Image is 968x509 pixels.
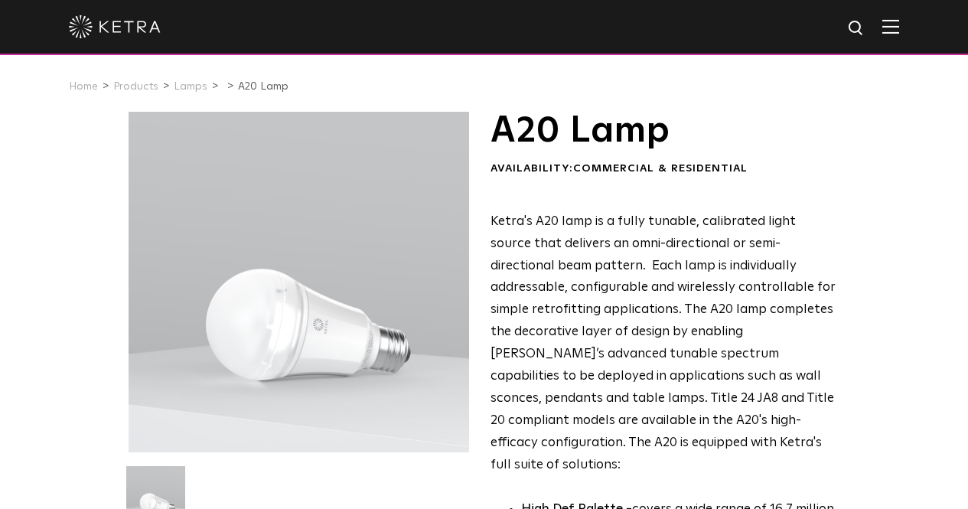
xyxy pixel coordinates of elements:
a: Home [69,81,98,92]
h1: A20 Lamp [491,112,839,150]
span: Ketra's A20 lamp is a fully tunable, calibrated light source that delivers an omni-directional or... [491,215,836,471]
span: Commercial & Residential [573,163,748,174]
img: ketra-logo-2019-white [69,15,161,38]
div: Availability: [491,162,839,177]
a: A20 Lamp [238,81,288,92]
a: Lamps [174,81,207,92]
a: Products [113,81,158,92]
img: search icon [847,19,866,38]
img: Hamburger%20Nav.svg [882,19,899,34]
